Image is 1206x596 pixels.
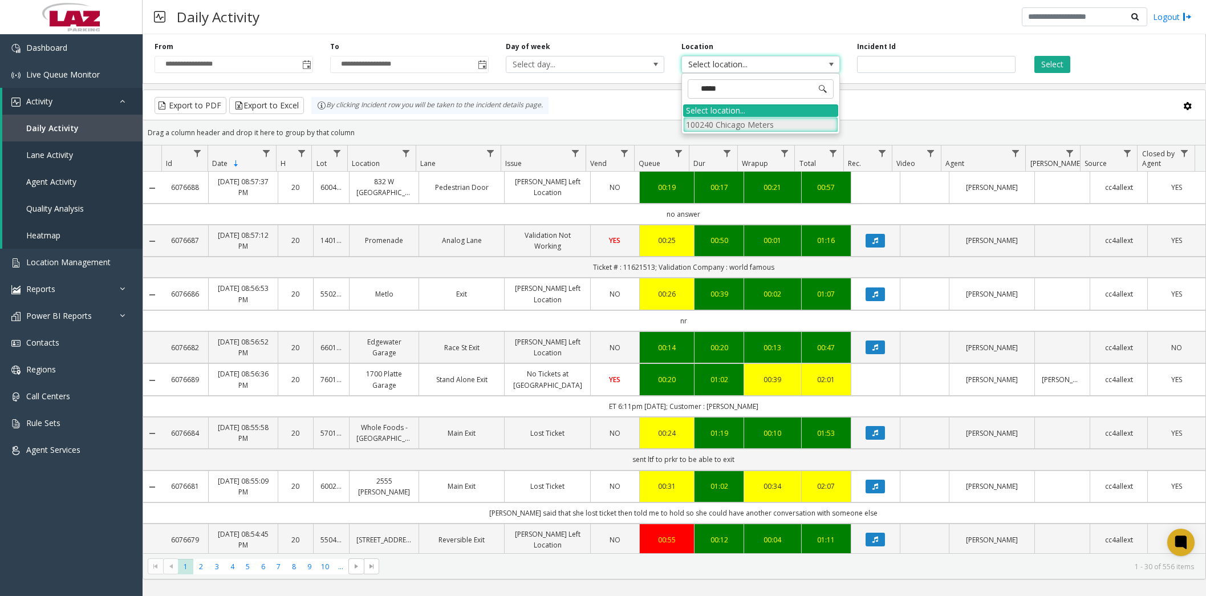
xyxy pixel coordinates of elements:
div: 00:57 [809,182,843,193]
a: [PERSON_NAME] [956,481,1028,492]
a: 00:14 [647,342,687,353]
span: Page 4 [225,559,240,574]
span: Date [212,159,228,168]
a: 6076684 [168,428,201,439]
a: 00:20 [647,374,687,385]
a: cc4allext [1097,342,1141,353]
a: 20 [285,481,307,492]
a: No Tickets at [GEOGRAPHIC_DATA] [511,368,583,390]
a: 00:24 [647,428,687,439]
img: 'icon' [11,71,21,80]
a: Logout [1153,11,1192,23]
a: 00:01 [751,235,795,246]
div: 00:21 [751,182,795,193]
a: 1700 Platte Garage [356,368,412,390]
span: Go to the last page [364,558,379,574]
a: NO [598,481,632,492]
span: Select day... [506,56,632,72]
a: Lane Filter Menu [483,145,498,161]
span: Sortable [232,159,241,168]
span: Toggle popup [300,56,312,72]
a: [DATE] 08:55:58 PM [216,422,271,444]
span: Dashboard [26,42,67,53]
a: H Filter Menu [294,145,309,161]
a: Lost Ticket [511,481,583,492]
span: NO [1171,343,1182,352]
div: 00:47 [809,342,843,353]
a: Heatmap [2,222,143,249]
a: 6076681 [168,481,201,492]
a: 00:39 [751,374,795,385]
span: Lane [420,159,436,168]
a: 660189 [320,342,342,353]
span: Heatmap [26,230,60,241]
a: 00:39 [701,289,736,299]
div: Drag a column header and drop it here to group by that column [143,123,1205,143]
a: 6076682 [168,342,201,353]
a: 00:31 [647,481,687,492]
span: YES [609,375,620,384]
div: 00:02 [751,289,795,299]
a: Main Exit [426,428,497,439]
td: nr [161,310,1205,331]
a: 01:07 [809,289,843,299]
a: cc4allext [1097,289,1141,299]
img: 'icon' [11,419,21,428]
a: Daily Activity [2,115,143,141]
a: 00:10 [751,428,795,439]
a: 570141 [320,428,342,439]
a: Validation Not Working [511,230,583,252]
a: [DATE] 08:57:37 PM [216,176,271,198]
a: 600440 [320,182,342,193]
a: [PERSON_NAME] [956,289,1028,299]
li: 100240 Chicago Meters [683,117,838,132]
img: 'icon' [11,339,21,348]
img: 'icon' [11,98,21,107]
a: 01:02 [701,374,736,385]
a: cc4allext [1097,481,1141,492]
a: YES [1155,289,1199,299]
a: 6076688 [168,182,201,193]
span: Agent [945,159,964,168]
a: Whole Foods - [GEOGRAPHIC_DATA] [356,422,412,444]
button: Export to Excel [229,97,304,114]
span: Page 1 [178,559,193,574]
a: 01:02 [701,481,736,492]
a: 00:13 [751,342,795,353]
a: [DATE] 08:56:52 PM [216,336,271,358]
span: Page 5 [240,559,255,574]
a: 01:19 [701,428,736,439]
a: 2555 [PERSON_NAME] [356,476,412,497]
span: YES [1171,183,1182,192]
span: Closed by Agent [1142,149,1175,168]
span: NO [610,428,620,438]
div: 00:04 [751,534,795,545]
a: [PERSON_NAME] [956,235,1028,246]
span: Source [1085,159,1107,168]
span: Daily Activity [26,123,79,133]
span: NO [610,343,620,352]
div: 00:55 [647,534,687,545]
label: Location [681,42,713,52]
div: 00:26 [647,289,687,299]
a: Location Filter Menu [398,145,413,161]
a: 00:25 [647,235,687,246]
a: NO [598,182,632,193]
a: [STREET_ADDRESS] [356,534,412,545]
span: Quality Analysis [26,203,84,214]
a: NO [598,289,632,299]
span: Contacts [26,337,59,348]
a: 20 [285,342,307,353]
span: YES [609,236,620,245]
a: Collapse Details [143,290,161,299]
a: Collapse Details [143,429,161,438]
a: Source Filter Menu [1119,145,1135,161]
td: [PERSON_NAME] said that she lost ticket then told me to hold so she could have another conversati... [161,502,1205,524]
a: cc4allext [1097,428,1141,439]
div: 00:34 [751,481,795,492]
a: [PERSON_NAME] Left Location [511,283,583,305]
img: logout [1183,11,1192,23]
